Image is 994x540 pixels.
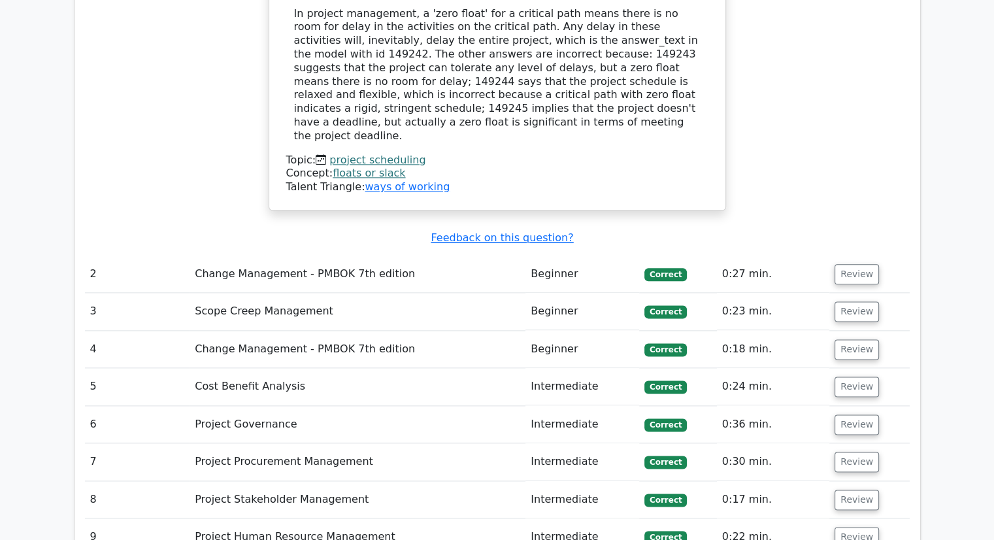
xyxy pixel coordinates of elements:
td: 0:17 min. [717,481,829,518]
td: 5 [85,368,190,405]
div: Topic: [286,154,708,167]
td: 0:18 min. [717,331,829,368]
span: Correct [644,380,687,394]
button: Review [835,490,879,510]
td: 0:27 min. [717,256,829,293]
span: Correct [644,494,687,507]
a: floats or slack [333,167,405,179]
td: Intermediate [525,368,639,405]
span: Correct [644,456,687,469]
td: Beginner [525,256,639,293]
td: 0:23 min. [717,293,829,330]
button: Review [835,264,879,284]
td: Project Governance [190,406,525,443]
td: Scope Creep Management [190,293,525,330]
a: ways of working [365,180,450,193]
td: 6 [85,406,190,443]
span: Correct [644,343,687,356]
td: 0:24 min. [717,368,829,405]
td: Beginner [525,331,639,368]
td: 3 [85,293,190,330]
a: project scheduling [329,154,425,166]
td: 2 [85,256,190,293]
button: Review [835,414,879,435]
button: Review [835,377,879,397]
span: Correct [644,305,687,318]
td: 7 [85,443,190,481]
td: 0:36 min. [717,406,829,443]
button: Review [835,452,879,472]
td: Project Stakeholder Management [190,481,525,518]
td: Intermediate [525,443,639,481]
div: Concept: [286,167,708,180]
td: Project Procurement Management [190,443,525,481]
button: Review [835,301,879,322]
span: Correct [644,268,687,281]
td: Change Management - PMBOK 7th edition [190,256,525,293]
div: Talent Triangle: [286,154,708,194]
td: Change Management - PMBOK 7th edition [190,331,525,368]
span: Correct [644,418,687,431]
td: Intermediate [525,481,639,518]
td: Beginner [525,293,639,330]
td: 4 [85,331,190,368]
div: In project management, a 'zero float' for a critical path means there is no room for delay in the... [294,7,701,143]
td: 8 [85,481,190,518]
a: Feedback on this question? [431,231,573,244]
button: Review [835,339,879,360]
td: Intermediate [525,406,639,443]
td: 0:30 min. [717,443,829,481]
td: Cost Benefit Analysis [190,368,525,405]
